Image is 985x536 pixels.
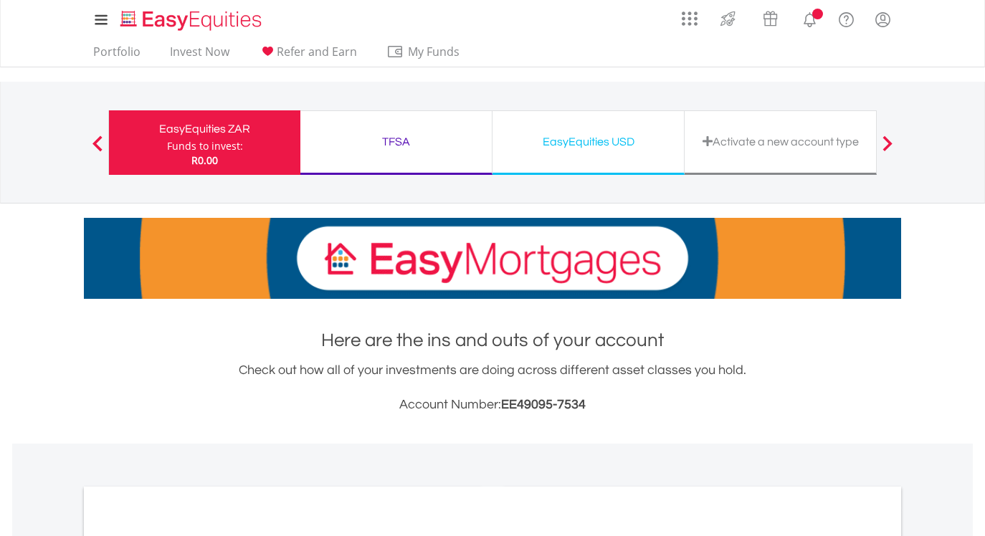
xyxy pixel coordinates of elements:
a: Portfolio [87,44,146,67]
div: EasyEquities ZAR [118,119,292,139]
span: My Funds [386,42,480,61]
div: Funds to invest: [167,139,243,153]
div: Activate a new account type [693,132,867,152]
a: Home page [115,4,267,32]
h3: Account Number: [84,395,901,415]
img: vouchers-v2.svg [758,7,782,30]
div: TFSA [309,132,483,152]
h1: Here are the ins and outs of your account [84,327,901,353]
img: EasyEquities_Logo.png [118,9,267,32]
a: My Profile [865,4,901,35]
span: EE49095-7534 [501,398,586,411]
a: Notifications [791,4,828,32]
img: EasyMortage Promotion Banner [84,218,901,299]
img: grid-menu-icon.svg [682,11,698,27]
div: Check out how all of your investments are doing across different asset classes you hold. [84,360,901,415]
a: AppsGrid [672,4,707,27]
img: thrive-v2.svg [716,7,740,30]
span: R0.00 [191,153,218,167]
a: FAQ's and Support [828,4,865,32]
a: Refer and Earn [253,44,363,67]
a: Vouchers [749,4,791,30]
span: Refer and Earn [277,44,357,59]
a: Invest Now [164,44,235,67]
div: EasyEquities USD [501,132,675,152]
